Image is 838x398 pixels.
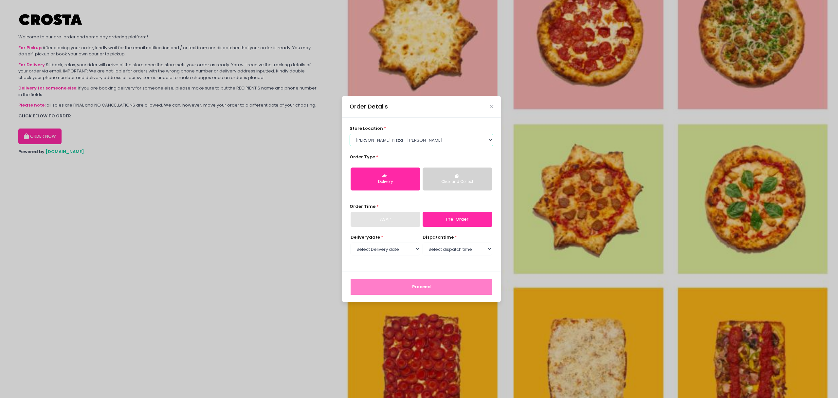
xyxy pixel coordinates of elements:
[490,105,493,108] button: Close
[350,125,383,131] span: store location
[350,154,375,160] span: Order Type
[427,179,488,185] div: Click and Collect
[350,203,375,209] span: Order Time
[423,168,492,190] button: Click and Collect
[351,168,420,190] button: Delivery
[351,279,492,295] button: Proceed
[351,234,380,240] span: Delivery date
[423,212,492,227] a: Pre-Order
[350,102,388,111] div: Order Details
[423,234,454,240] span: dispatch time
[355,179,416,185] div: Delivery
